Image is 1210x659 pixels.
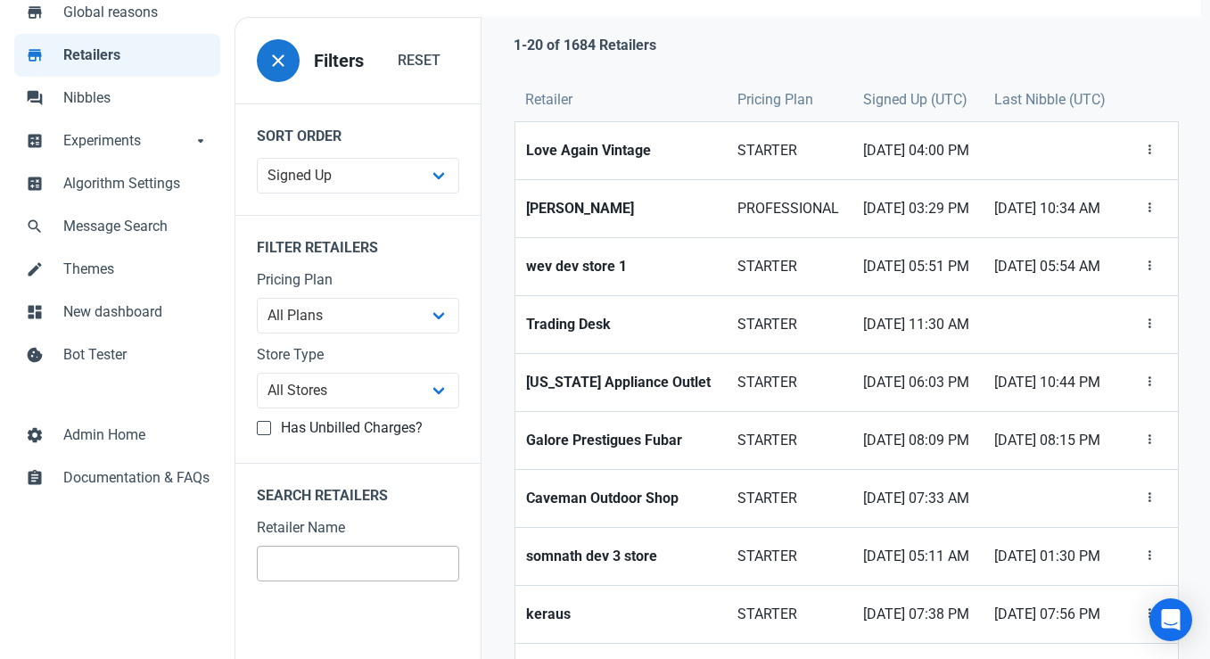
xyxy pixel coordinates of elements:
[727,470,852,527] a: STARTER
[526,546,716,567] strong: somnath dev 3 store
[192,130,210,148] span: arrow_drop_down
[515,238,727,295] a: wev dev store 1
[26,344,44,362] span: cookie
[852,238,984,295] a: [DATE] 05:51 PM
[727,238,852,295] a: STARTER
[235,215,481,269] legend: Filter Retailers
[515,586,727,643] a: keraus
[515,470,727,527] a: Caveman Outdoor Shop
[994,198,1109,219] span: [DATE] 10:34 AM
[14,162,220,205] a: calculateAlgorithm Settings
[737,140,842,161] span: STARTER
[984,238,1120,295] a: [DATE] 05:54 AM
[515,122,727,179] a: Love Again Vintage
[994,430,1109,451] span: [DATE] 08:15 PM
[994,604,1109,625] span: [DATE] 07:56 PM
[863,488,973,509] span: [DATE] 07:33 AM
[737,198,842,219] span: PROFESSIONAL
[26,467,44,485] span: assignment
[257,344,459,366] label: Store Type
[984,528,1120,585] a: [DATE] 01:30 PM
[63,301,210,323] span: New dashboard
[63,344,210,366] span: Bot Tester
[14,77,220,119] a: forumNibbles
[727,586,852,643] a: STARTER
[268,50,289,71] span: close
[257,517,459,539] label: Retailer Name
[515,296,727,353] a: Trading Desk
[63,424,210,446] span: Admin Home
[863,604,973,625] span: [DATE] 07:38 PM
[26,87,44,105] span: forum
[515,180,727,237] a: [PERSON_NAME]
[515,528,727,585] a: somnath dev 3 store
[14,248,220,291] a: mode_editThemes
[852,586,984,643] a: [DATE] 07:38 PM
[727,412,852,469] a: STARTER
[863,314,973,335] span: [DATE] 11:30 AM
[257,39,300,82] button: close
[26,216,44,234] span: search
[984,586,1120,643] a: [DATE] 07:56 PM
[63,2,210,23] span: Global reasons
[863,372,973,393] span: [DATE] 06:03 PM
[994,256,1109,277] span: [DATE] 05:54 AM
[526,372,716,393] strong: [US_STATE] Appliance Outlet
[26,45,44,62] span: store
[514,35,656,56] p: 1-20 of 1684 Retailers
[526,604,716,625] strong: keraus
[515,412,727,469] a: Galore Prestigues Fubar
[1149,598,1192,641] div: Open Intercom Messenger
[14,34,220,77] a: storeRetailers
[727,354,852,411] a: STARTER
[984,180,1120,237] a: [DATE] 10:34 AM
[737,372,842,393] span: STARTER
[737,89,813,111] span: Pricing Plan
[526,198,716,219] strong: [PERSON_NAME]
[26,424,44,442] span: settings
[984,354,1120,411] a: [DATE] 10:44 PM
[271,419,423,437] span: Has Unbilled Charges?
[314,51,364,71] h3: Filters
[863,546,973,567] span: [DATE] 05:11 AM
[526,140,716,161] strong: Love Again Vintage
[526,256,716,277] strong: wev dev store 1
[863,256,973,277] span: [DATE] 05:51 PM
[235,463,481,517] legend: Search Retailers
[852,180,984,237] a: [DATE] 03:29 PM
[727,528,852,585] a: STARTER
[14,205,220,248] a: searchMessage Search
[525,89,572,111] span: Retailer
[852,412,984,469] a: [DATE] 08:09 PM
[863,140,973,161] span: [DATE] 04:00 PM
[737,256,842,277] span: STARTER
[63,173,210,194] span: Algorithm Settings
[515,354,727,411] a: [US_STATE] Appliance Outlet
[852,296,984,353] a: [DATE] 11:30 AM
[863,89,967,111] span: Signed Up (UTC)
[994,89,1106,111] span: Last Nibble (UTC)
[737,430,842,451] span: STARTER
[863,198,973,219] span: [DATE] 03:29 PM
[727,180,852,237] a: PROFESSIONAL
[852,528,984,585] a: [DATE] 05:11 AM
[727,296,852,353] a: STARTER
[526,488,716,509] strong: Caveman Outdoor Shop
[994,372,1109,393] span: [DATE] 10:44 PM
[26,2,44,20] span: store
[852,354,984,411] a: [DATE] 06:03 PM
[852,470,984,527] a: [DATE] 07:33 AM
[379,43,459,78] button: Reset
[14,457,220,499] a: assignmentDocumentation & FAQs
[14,119,220,162] a: calculateExperimentsarrow_drop_down
[984,412,1120,469] a: [DATE] 08:15 PM
[863,430,973,451] span: [DATE] 08:09 PM
[737,488,842,509] span: STARTER
[994,546,1109,567] span: [DATE] 01:30 PM
[26,301,44,319] span: dashboard
[63,259,210,280] span: Themes
[737,314,842,335] span: STARTER
[26,259,44,276] span: mode_edit
[63,467,210,489] span: Documentation & FAQs
[398,50,440,71] span: Reset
